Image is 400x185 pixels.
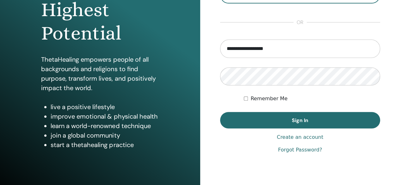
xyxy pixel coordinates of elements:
[51,121,159,131] li: learn a world-renowned technique
[277,133,323,141] a: Create an account
[293,19,307,26] span: or
[41,55,159,93] p: ThetaHealing empowers people of all backgrounds and religions to find purpose, transform lives, a...
[51,102,159,112] li: live a positive lifestyle
[244,95,380,102] div: Keep me authenticated indefinitely or until I manually logout
[278,146,322,154] a: Forgot Password?
[51,112,159,121] li: improve emotional & physical health
[51,131,159,140] li: join a global community
[250,95,287,102] label: Remember Me
[220,112,380,128] button: Sign In
[292,117,308,124] span: Sign In
[51,140,159,150] li: start a thetahealing practice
